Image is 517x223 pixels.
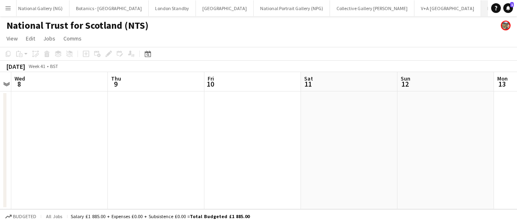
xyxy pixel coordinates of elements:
span: 13 [496,79,508,89]
span: Jobs [43,35,55,42]
span: Budgeted [13,214,36,219]
span: 10 [206,79,214,89]
button: Botanics - [GEOGRAPHIC_DATA] [69,0,149,16]
span: 1 [510,2,514,7]
a: Comms [60,33,85,44]
span: Sat [304,75,313,82]
span: Mon [497,75,508,82]
span: Thu [111,75,121,82]
button: V+A [GEOGRAPHIC_DATA] [414,0,481,16]
span: View [6,35,18,42]
span: Week 41 [27,63,47,69]
span: 8 [13,79,25,89]
a: Jobs [40,33,59,44]
span: 9 [110,79,121,89]
span: All jobs [44,213,64,219]
app-user-avatar: Alyce Paton [501,21,511,30]
a: Edit [23,33,38,44]
button: National Portrait Gallery (NPG) [254,0,330,16]
span: Sun [401,75,410,82]
span: Total Budgeted £1 885.00 [190,213,250,219]
span: Fri [208,75,214,82]
div: [DATE] [6,62,25,70]
div: BST [50,63,58,69]
button: National Gallery (NG) [12,0,69,16]
button: Collective Gallery [PERSON_NAME] [330,0,414,16]
a: View [3,33,21,44]
span: Edit [26,35,35,42]
button: [GEOGRAPHIC_DATA] [196,0,254,16]
span: Comms [63,35,82,42]
h1: National Trust for Scotland (NTS) [6,19,149,32]
span: 11 [303,79,313,89]
a: 1 [503,3,513,13]
div: Salary £1 885.00 + Expenses £0.00 + Subsistence £0.00 = [71,213,250,219]
span: Wed [15,75,25,82]
button: Budgeted [4,212,38,221]
span: 12 [399,79,410,89]
button: London Standby [149,0,196,16]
